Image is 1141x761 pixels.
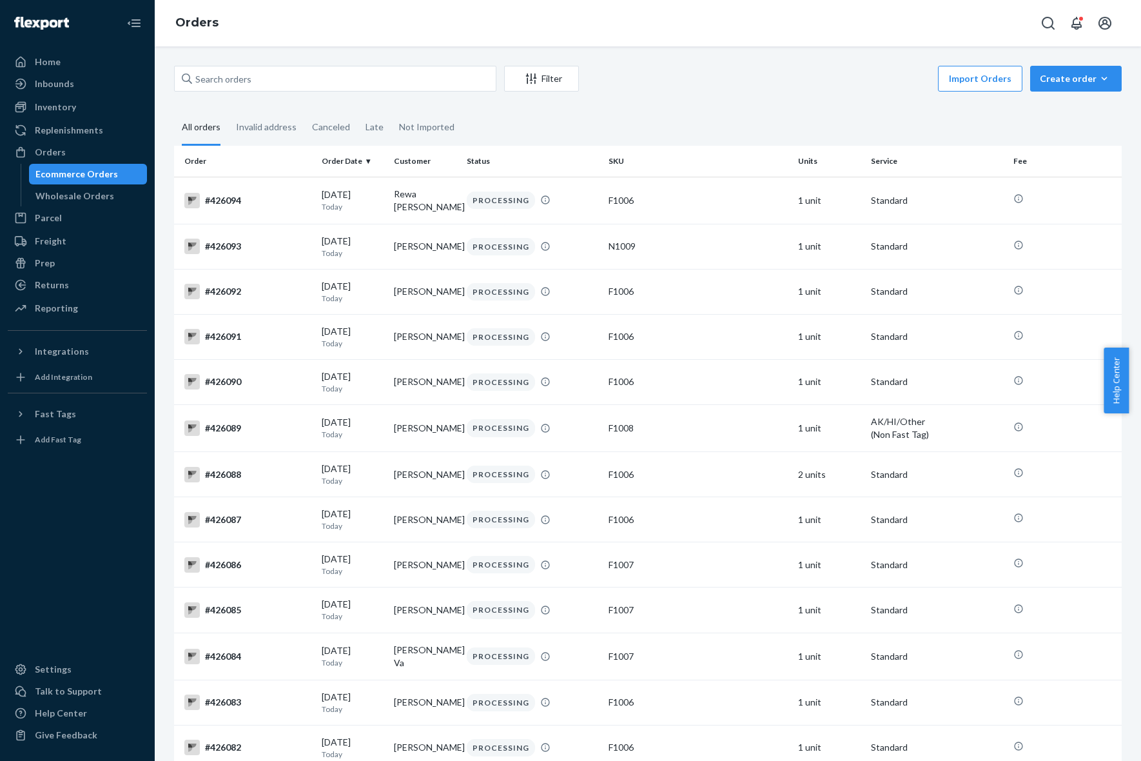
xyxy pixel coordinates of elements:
button: Close Navigation [121,10,147,36]
div: #426093 [184,239,311,254]
div: PROCESSING [467,694,535,711]
td: 1 unit [793,177,866,224]
div: [DATE] [322,188,384,212]
td: [PERSON_NAME] [389,497,462,542]
div: Not Imported [399,110,454,144]
p: Today [322,475,384,486]
td: [PERSON_NAME] [389,314,462,359]
div: PROCESSING [467,556,535,573]
div: F1006 [609,513,788,526]
div: [DATE] [322,280,384,304]
div: Filter [505,72,578,85]
div: Replenishments [35,124,103,137]
div: PROCESSING [467,328,535,346]
p: Today [322,201,384,212]
button: Filter [504,66,579,92]
div: Returns [35,279,69,292]
button: Create order [1030,66,1122,92]
p: Standard [871,194,1003,207]
div: F1007 [609,604,788,617]
a: Wholesale Orders [29,186,148,206]
div: #426090 [184,374,311,390]
div: #426086 [184,557,311,573]
div: #426091 [184,329,311,344]
td: [PERSON_NAME] Va [389,633,462,680]
button: Open notifications [1064,10,1089,36]
div: Home [35,55,61,68]
p: Today [322,566,384,577]
p: Today [322,657,384,668]
div: PROCESSING [467,419,535,437]
th: SKU [603,146,793,177]
div: Reporting [35,302,78,315]
td: 1 unit [793,542,866,588]
div: Customer [394,155,456,166]
div: #426089 [184,420,311,436]
div: #426088 [184,467,311,482]
a: Help Center [8,703,147,724]
div: Late [366,110,384,144]
button: Import Orders [938,66,1022,92]
div: F1007 [609,558,788,571]
p: Today [322,293,384,304]
p: Standard [871,285,1003,298]
div: #426087 [184,512,311,528]
a: Inbounds [8,74,147,94]
div: #426094 [184,193,311,208]
p: Today [322,749,384,760]
div: (Non Fast Tag) [871,428,1003,441]
td: [PERSON_NAME] [389,405,462,452]
th: Order Date [317,146,389,177]
button: Fast Tags [8,404,147,424]
div: Give Feedback [35,729,97,742]
div: Add Fast Tag [35,434,81,445]
div: [DATE] [322,598,384,622]
div: Integrations [35,345,89,358]
p: Standard [871,650,1003,663]
div: Canceled [312,110,350,144]
div: All orders [182,110,220,146]
div: Create order [1040,72,1112,85]
a: Home [8,52,147,72]
a: Add Integration [8,367,147,388]
p: Standard [871,375,1003,388]
a: Parcel [8,208,147,228]
td: 1 unit [793,359,866,404]
td: 1 unit [793,405,866,452]
div: [DATE] [322,462,384,486]
a: Orders [175,15,219,30]
th: Service [866,146,1008,177]
p: Standard [871,468,1003,481]
a: Ecommerce Orders [29,164,148,184]
div: F1006 [609,741,788,754]
p: Standard [871,513,1003,526]
td: [PERSON_NAME] [389,224,462,269]
div: [DATE] [322,370,384,394]
p: Today [322,611,384,622]
a: Prep [8,253,147,273]
td: 1 unit [793,633,866,680]
td: Rewa [PERSON_NAME] [389,177,462,224]
div: #426082 [184,740,311,755]
p: Standard [871,330,1003,343]
p: Today [322,429,384,440]
div: [DATE] [322,325,384,349]
th: Fee [1008,146,1122,177]
div: #426085 [184,602,311,618]
a: Freight [8,231,147,252]
th: Status [462,146,604,177]
td: 1 unit [793,588,866,633]
img: Flexport logo [14,17,69,30]
a: Reporting [8,298,147,319]
div: [DATE] [322,508,384,531]
div: [DATE] [322,736,384,760]
div: F1008 [609,422,788,435]
div: N1009 [609,240,788,253]
a: Settings [8,659,147,680]
div: F1006 [609,468,788,481]
a: Orders [8,142,147,163]
div: #426084 [184,649,311,664]
div: PROCESSING [467,373,535,391]
div: [DATE] [322,235,384,259]
div: PROCESSING [467,283,535,301]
